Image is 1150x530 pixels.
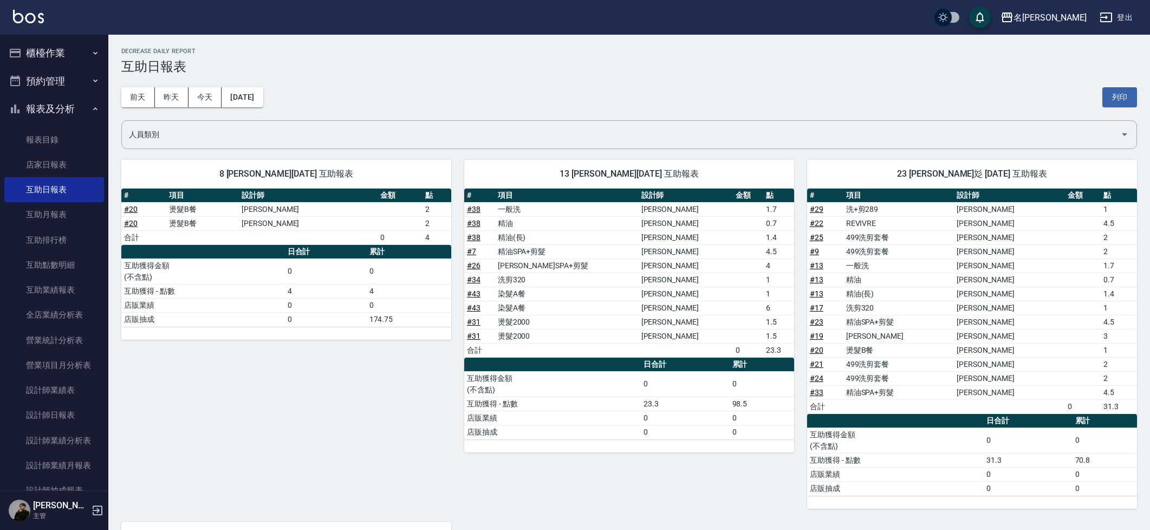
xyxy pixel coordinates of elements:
[495,244,639,258] td: 精油SPA+剪髮
[639,329,733,343] td: [PERSON_NAME]
[126,125,1116,144] input: 人員名稱
[810,374,823,383] a: #24
[641,358,729,372] th: 日合計
[639,244,733,258] td: [PERSON_NAME]
[1101,315,1137,329] td: 4.5
[367,312,451,326] td: 174.75
[239,216,378,230] td: [PERSON_NAME]
[1101,399,1137,413] td: 31.3
[1101,329,1137,343] td: 3
[810,289,823,298] a: #13
[763,315,794,329] td: 1.5
[495,273,639,287] td: 洗剪320
[843,329,954,343] td: [PERSON_NAME]
[495,189,639,203] th: 項目
[954,216,1065,230] td: [PERSON_NAME]
[763,273,794,287] td: 1
[843,273,954,287] td: 精油
[121,298,285,312] td: 店販業績
[134,169,438,179] span: 8 [PERSON_NAME][DATE] 互助報表
[1101,202,1137,216] td: 1
[477,169,781,179] span: 13 [PERSON_NAME][DATE] 互助報表
[467,261,480,270] a: #26
[13,10,44,23] img: Logo
[4,67,104,95] button: 預約管理
[954,258,1065,273] td: [PERSON_NAME]
[763,343,794,357] td: 23.3
[810,205,823,214] a: #29
[810,261,823,270] a: #13
[763,244,794,258] td: 4.5
[4,228,104,253] a: 互助排行榜
[4,378,104,403] a: 設計師業績表
[155,87,189,107] button: 昨天
[467,332,480,340] a: #31
[33,500,88,511] h5: [PERSON_NAME]
[467,303,480,312] a: #43
[1073,428,1137,453] td: 0
[843,230,954,244] td: 499洗剪套餐
[285,298,367,312] td: 0
[807,428,984,453] td: 互助獲得金額 (不含點)
[1101,273,1137,287] td: 0.7
[4,152,104,177] a: 店家日報表
[763,189,794,203] th: 點
[843,244,954,258] td: 499洗剪套餐
[121,189,166,203] th: #
[639,258,733,273] td: [PERSON_NAME]
[4,39,104,67] button: 櫃檯作業
[121,87,155,107] button: 前天
[843,371,954,385] td: 499洗剪套餐
[810,346,823,354] a: #20
[464,358,794,439] table: a dense table
[4,253,104,277] a: 互助點數明細
[1101,216,1137,230] td: 4.5
[467,318,480,326] a: #31
[239,189,378,203] th: 設計師
[33,511,88,521] p: 主管
[367,258,451,284] td: 0
[4,403,104,428] a: 設計師日報表
[954,385,1065,399] td: [PERSON_NAME]
[807,399,843,413] td: 合計
[124,205,138,214] a: #20
[810,233,823,242] a: #25
[423,202,451,216] td: 2
[367,284,451,298] td: 4
[641,425,729,439] td: 0
[954,273,1065,287] td: [PERSON_NAME]
[733,343,764,357] td: 0
[166,202,239,216] td: 燙髮B餐
[954,287,1065,301] td: [PERSON_NAME]
[285,284,367,298] td: 4
[467,219,480,228] a: #38
[367,298,451,312] td: 0
[641,371,729,397] td: 0
[639,315,733,329] td: [PERSON_NAME]
[984,481,1072,495] td: 0
[467,247,476,256] a: #7
[843,258,954,273] td: 一般洗
[121,59,1137,74] h3: 互助日報表
[843,357,954,371] td: 499洗剪套餐
[464,371,641,397] td: 互助獲得金額 (不含點)
[285,258,367,284] td: 0
[763,230,794,244] td: 1.4
[810,275,823,284] a: #13
[1116,126,1133,143] button: Open
[121,230,166,244] td: 合計
[639,273,733,287] td: [PERSON_NAME]
[810,318,823,326] a: #23
[843,202,954,216] td: 洗+剪289
[1101,357,1137,371] td: 2
[495,230,639,244] td: 精油(長)
[843,189,954,203] th: 項目
[467,275,480,284] a: #34
[4,478,104,503] a: 設計師抽成報表
[495,287,639,301] td: 染髮A餐
[4,453,104,478] a: 設計師業績月報表
[121,189,451,245] table: a dense table
[4,428,104,453] a: 設計師業績分析表
[954,244,1065,258] td: [PERSON_NAME]
[639,216,733,230] td: [PERSON_NAME]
